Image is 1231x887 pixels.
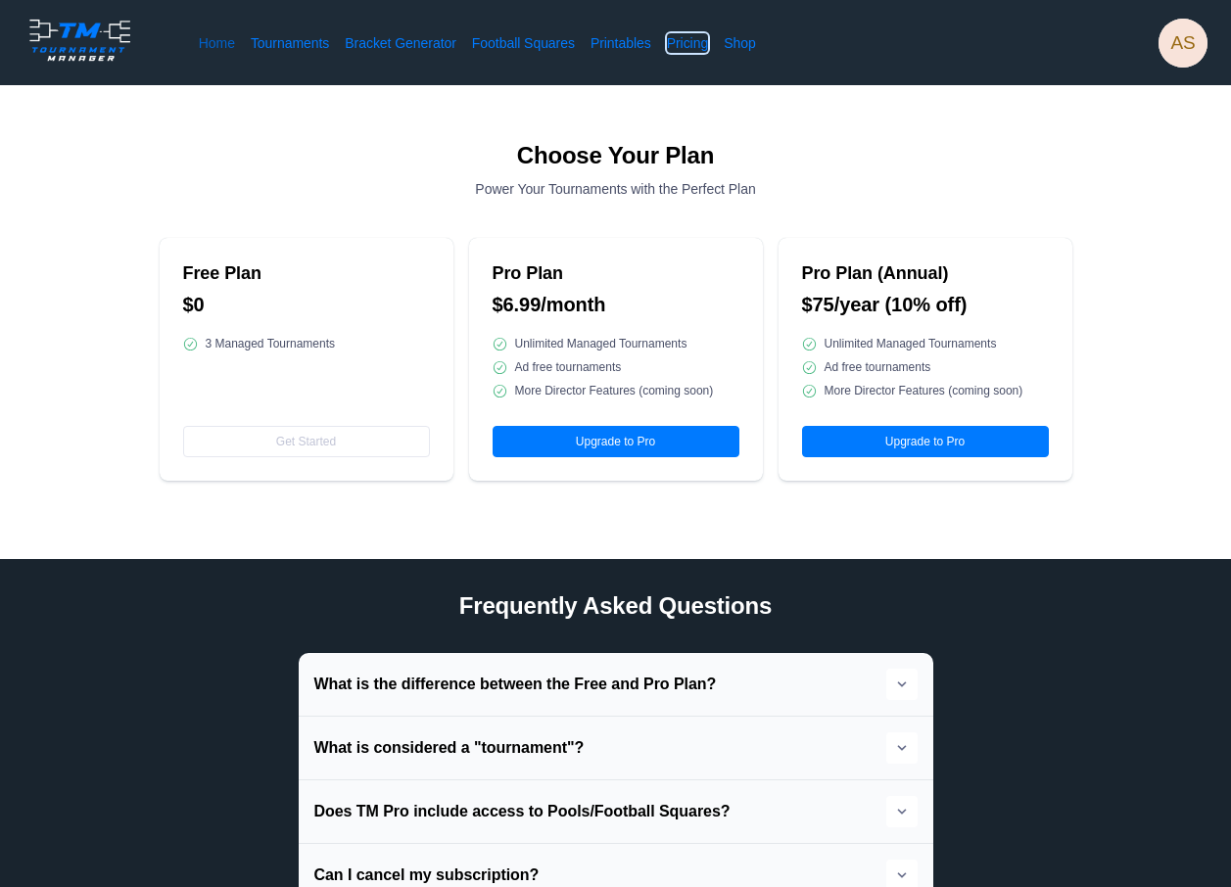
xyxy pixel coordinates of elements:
h2: What is the difference between the Free and Pro Plan? [314,675,717,694]
h2: Free Plan [183,261,430,285]
span: Ad free tournaments [515,359,622,375]
a: Football Squares [472,33,575,53]
span: More Director Features (coming soon) [825,383,1023,398]
button: Upgrade to Pro [802,426,1049,457]
h2: Does TM Pro include access to Pools/Football Squares? [314,802,731,821]
h2: What is considered a "tournament"? [314,738,585,758]
a: Bracket Generator [345,33,456,53]
a: Printables [591,33,651,53]
h2: Frequently Asked Questions [459,590,772,622]
img: logo.ffa97a18e3bf2c7d.png [24,16,136,65]
h2: $0 [183,293,430,316]
a: Tournaments [251,33,329,53]
div: alex schumann [1159,19,1207,68]
h2: $75/year (10% off) [802,293,1049,316]
button: AS [1159,19,1207,68]
span: 3 Managed Tournaments [206,336,336,351]
a: Shop [724,33,756,53]
h2: $6.99/month [493,293,739,316]
span: Unlimited Managed Tournaments [515,336,687,351]
h2: Pro Plan (Annual) [802,261,1049,285]
h2: Pro Plan [493,261,739,285]
a: Pricing [667,33,708,53]
button: Upgrade to Pro [493,426,739,457]
h2: Choose Your Plan [517,140,714,171]
a: Home [199,33,235,53]
span: Unlimited Managed Tournaments [825,336,997,351]
span: More Director Features (coming soon) [515,383,714,398]
h2: Can I cancel my subscription? [314,865,540,885]
span: Ad free tournaments [825,359,931,375]
span: Power Your Tournaments with the Perfect Plan [475,179,755,199]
